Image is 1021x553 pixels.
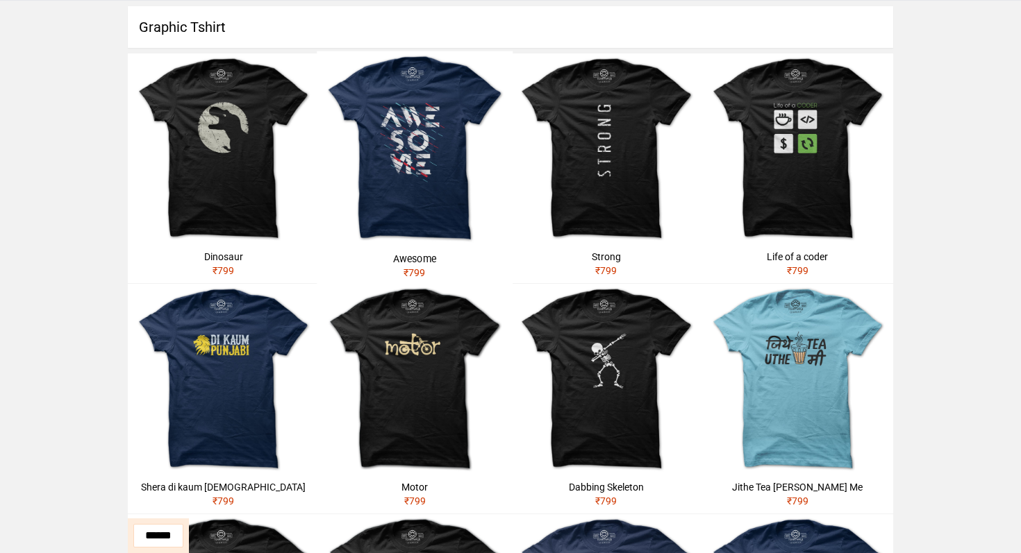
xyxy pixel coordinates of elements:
img: strong.jpg [510,53,702,244]
span: ₹ 799 [595,265,617,276]
a: Dabbing Skeleton₹799 [510,284,702,513]
span: ₹ 799 [404,495,426,507]
a: Life of a coder₹799 [702,53,894,283]
div: Dabbing Skeleton [516,480,697,494]
div: Awesome [323,252,507,266]
div: Shera di kaum [DEMOGRAPHIC_DATA] [133,480,314,494]
span: ₹ 799 [213,265,234,276]
img: dinosaur.jpg [128,53,319,244]
div: Motor [324,480,505,494]
a: Shera di kaum [DEMOGRAPHIC_DATA]₹799 [128,284,319,513]
span: ₹ 799 [213,495,234,507]
a: Jithe Tea [PERSON_NAME] Me₹799 [702,284,894,513]
img: motor.jpg [319,284,510,475]
h1: Graphic Tshirt [128,6,894,48]
span: ₹ 799 [404,267,426,278]
div: Life of a coder [708,250,888,264]
span: ₹ 799 [787,495,808,507]
div: Strong [516,250,697,264]
a: Motor₹799 [319,284,510,513]
img: awesome.jpg [317,51,513,246]
img: life-of-a-coder.jpg [702,53,894,244]
img: skeleton-dabbing.jpg [510,284,702,475]
div: Dinosaur [133,250,314,264]
a: Awesome₹799 [317,51,513,286]
img: jithe-tea-uthe-me.jpg [702,284,894,475]
span: ₹ 799 [595,495,617,507]
a: Dinosaur₹799 [128,53,319,283]
img: shera-di-kaum-punjabi-1.jpg [128,284,319,475]
div: Jithe Tea [PERSON_NAME] Me [708,480,888,494]
span: ₹ 799 [787,265,808,276]
a: Strong₹799 [510,53,702,283]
